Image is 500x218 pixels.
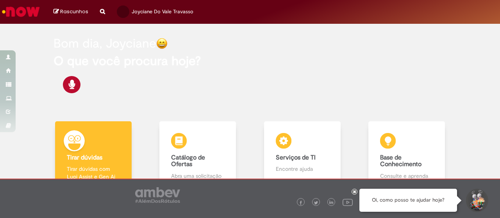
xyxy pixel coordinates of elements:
span: Rascunhos [60,8,88,15]
img: logo_footer_linkedin.png [329,200,333,205]
a: Catálogo de Ofertas Abra uma solicitação [146,121,250,189]
img: logo_footer_twitter.png [314,201,318,205]
div: Oi, como posso te ajudar hoje? [359,189,457,212]
a: Tirar dúvidas Tirar dúvidas com Lupi Assist e Gen Ai [41,121,146,189]
b: Catálogo de Ofertas [171,154,205,168]
a: Rascunhos [54,8,88,16]
a: Serviços de TI Encontre ajuda [250,121,355,189]
p: Tirar dúvidas com Lupi Assist e Gen Ai [67,165,120,181]
b: Serviços de TI [276,154,316,161]
span: Joyciane Do Vale Travasso [132,8,193,15]
img: logo_footer_ambev_rotulo_gray.png [135,187,180,203]
b: Base de Conhecimento [380,154,421,168]
p: Consulte e aprenda [380,172,433,180]
img: logo_footer_facebook.png [299,201,303,205]
b: Tirar dúvidas [67,154,102,161]
button: Iniciar Conversa de Suporte [465,189,488,212]
img: happy-face.png [156,38,168,49]
h2: O que você procura hoje? [54,54,446,68]
a: Base de Conhecimento Consulte e aprenda [355,121,459,189]
img: ServiceNow [1,4,41,19]
img: logo_footer_youtube.png [343,197,353,207]
p: Abra uma solicitação [171,172,224,180]
p: Encontre ajuda [276,165,329,173]
h2: Bom dia, Joyciane [54,37,156,50]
